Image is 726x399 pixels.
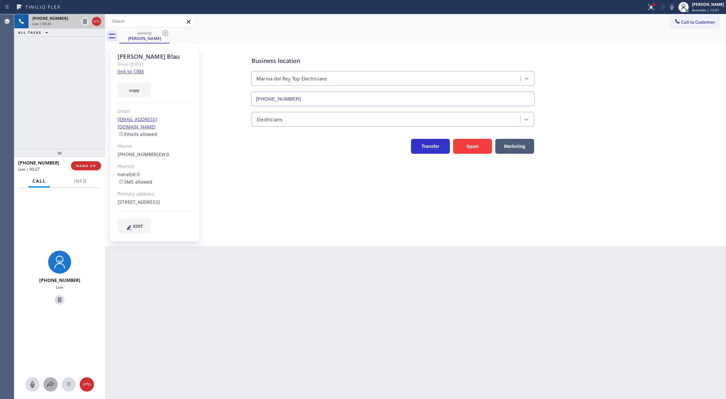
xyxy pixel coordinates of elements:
button: copy [118,83,151,98]
span: [PHONE_NUMBER] [18,160,59,166]
div: Primary address [118,190,192,198]
button: Mute [25,377,40,392]
span: Live | 00:27 [18,166,40,172]
div: none [118,171,192,186]
button: Transfer [411,139,450,154]
button: Info [70,175,91,187]
div: Marina del Rey Top Electricians [256,75,327,82]
button: ALL TASKS [14,29,54,36]
span: Ext: 0 [159,151,170,157]
button: Mute [667,3,676,12]
span: Available | 13:07 [692,8,719,12]
button: Marketing [495,139,534,154]
span: Info [74,178,87,184]
span: HANG UP [76,163,96,168]
div: [PERSON_NAME] Blau [118,53,192,60]
button: EDIT [118,219,151,234]
button: Hang up [92,17,101,26]
button: HANG UP [71,161,101,170]
label: Emails allowed [118,131,158,137]
a: link to CRM [118,68,144,75]
span: [PHONE_NUMBER] [32,16,68,21]
div: Peter Blau [120,29,169,43]
a: [EMAIL_ADDRESS][DOMAIN_NAME] [118,116,157,130]
div: Electricians [257,115,282,123]
button: Spam [453,139,492,154]
div: Since: [DATE] [118,60,192,68]
input: Phone Number [251,91,534,106]
div: Business location [252,56,534,65]
span: EDIT [133,224,143,229]
span: ALL TASKS [18,30,41,35]
button: Call [29,175,50,187]
span: Live | 00:26 [32,21,51,26]
input: Emails allowed [119,132,123,136]
div: [PERSON_NAME] [692,2,724,7]
button: Open dialpad [62,377,76,392]
a: [PHONE_NUMBER] [118,151,159,157]
span: Live [56,284,63,290]
button: Hold Customer [55,295,64,305]
span: Call [32,178,46,184]
div: [PERSON_NAME] [120,35,169,41]
input: Search [107,16,194,27]
div: Phone2 [118,163,192,170]
span: [PHONE_NUMBER] [39,277,80,283]
label: SMS allowed [118,179,152,185]
div: Phone [118,143,192,150]
div: [STREET_ADDRESS] [118,199,192,206]
input: SMS allowed [119,179,123,184]
div: Email [118,108,192,115]
button: Call to Customer [670,16,720,28]
div: booking [120,30,169,35]
button: Hold Customer [80,17,89,26]
span: Ext: 0 [129,171,140,177]
button: Hang up [80,377,94,392]
button: Open directory [43,377,58,392]
span: Call to Customer [681,19,715,25]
